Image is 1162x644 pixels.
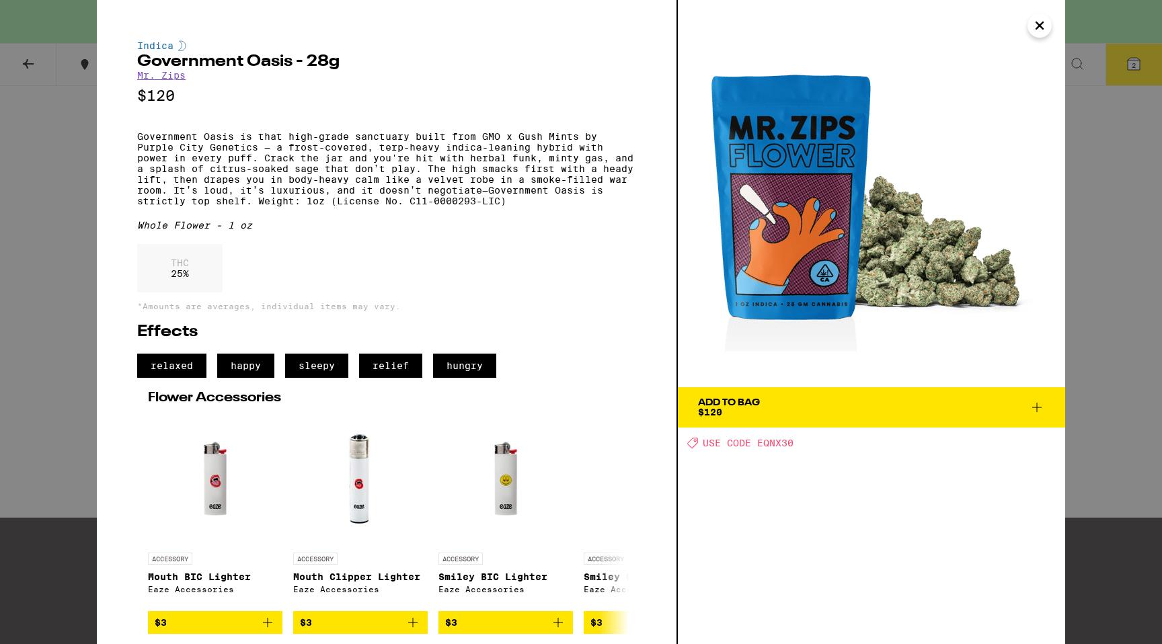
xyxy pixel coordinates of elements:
span: $3 [445,617,457,628]
p: $120 [137,87,636,104]
span: hungry [433,354,496,378]
div: 25 % [137,244,223,292]
button: Add to bag [148,611,282,634]
button: Add to bag [584,611,718,634]
img: Eaze Accessories - Smiley Clipper Lighter [584,411,718,546]
div: Eaze Accessories [293,585,428,594]
span: $120 [698,407,722,417]
span: happy [217,354,274,378]
a: Open page for Mouth Clipper Lighter from Eaze Accessories [293,411,428,611]
div: Indica [137,40,636,51]
span: Hi. Need any help? [8,9,97,20]
p: Smiley Clipper Lighter [584,571,718,582]
p: *Amounts are averages, individual items may vary. [137,302,636,311]
span: $3 [300,617,312,628]
p: Smiley BIC Lighter [438,571,573,582]
button: Add to bag [293,611,428,634]
div: Eaze Accessories [148,585,282,594]
span: relief [359,354,422,378]
img: Eaze Accessories - Smiley BIC Lighter [453,411,557,546]
h2: Effects [137,324,636,340]
div: Eaze Accessories [438,585,573,594]
div: Whole Flower - 1 oz [137,220,636,231]
button: Add to bag [438,611,573,634]
button: Close [1028,13,1052,38]
a: Mr. Zips [137,70,186,81]
span: $3 [590,617,603,628]
p: ACCESSORY [148,553,192,565]
p: ACCESSORY [438,553,483,565]
img: Eaze Accessories - Mouth BIC Lighter [163,411,267,546]
p: Government Oasis is that high-grade sanctuary built from GMO x Gush Mints by Purple City Genetics... [137,131,636,206]
h2: Government Oasis - 28g [137,54,636,70]
h2: Flower Accessories [148,391,625,405]
img: indicaColor.svg [178,40,186,51]
a: Open page for Smiley Clipper Lighter from Eaze Accessories [584,411,718,611]
div: Eaze Accessories [584,585,718,594]
p: Mouth BIC Lighter [148,571,282,582]
a: Open page for Smiley BIC Lighter from Eaze Accessories [438,411,573,611]
p: THC [171,257,189,268]
p: Mouth Clipper Lighter [293,571,428,582]
img: Eaze Accessories - Mouth Clipper Lighter [293,411,428,546]
span: USE CODE EQNX30 [703,438,793,448]
p: ACCESSORY [584,553,628,565]
span: sleepy [285,354,348,378]
button: Add To Bag$120 [678,387,1065,428]
span: relaxed [137,354,206,378]
p: ACCESSORY [293,553,338,565]
a: Open page for Mouth BIC Lighter from Eaze Accessories [148,411,282,611]
div: Add To Bag [698,398,760,407]
span: $3 [155,617,167,628]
